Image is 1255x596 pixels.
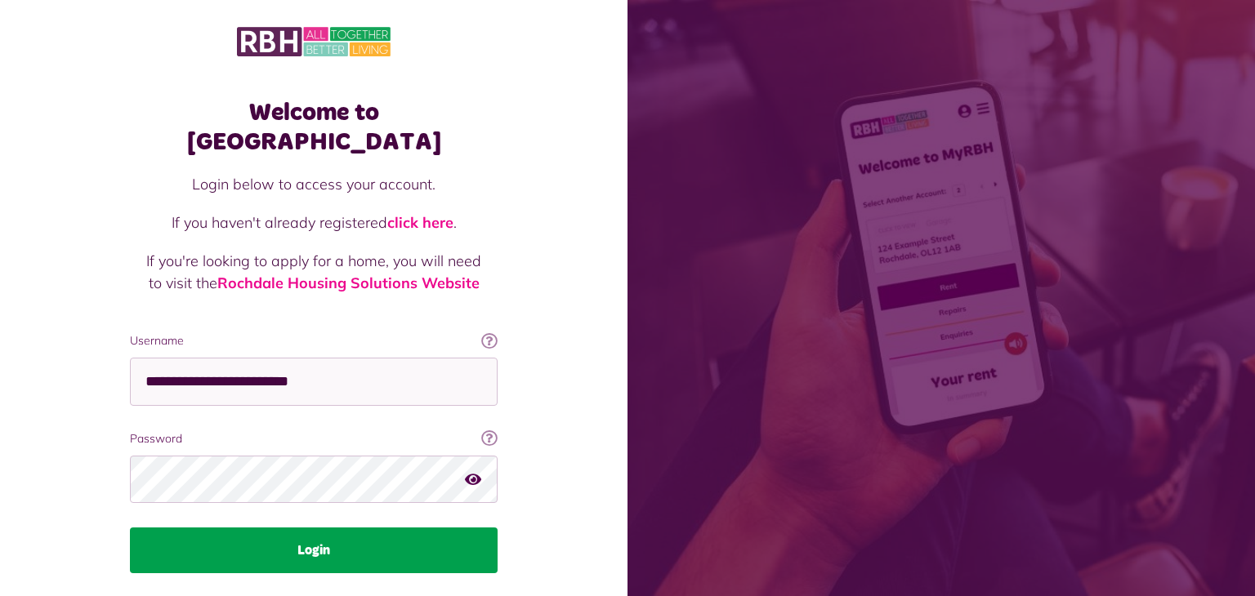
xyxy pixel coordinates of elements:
[387,213,453,232] a: click here
[237,24,391,59] img: MyRBH
[130,332,498,349] label: Username
[146,173,481,195] p: Login below to access your account.
[130,430,498,447] label: Password
[217,274,480,292] a: Rochdale Housing Solutions Website
[130,98,498,157] h1: Welcome to [GEOGRAPHIC_DATA]
[146,250,481,294] p: If you're looking to apply for a home, you will need to visit the
[130,527,498,573] button: Login
[146,211,481,234] p: If you haven't already registered .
